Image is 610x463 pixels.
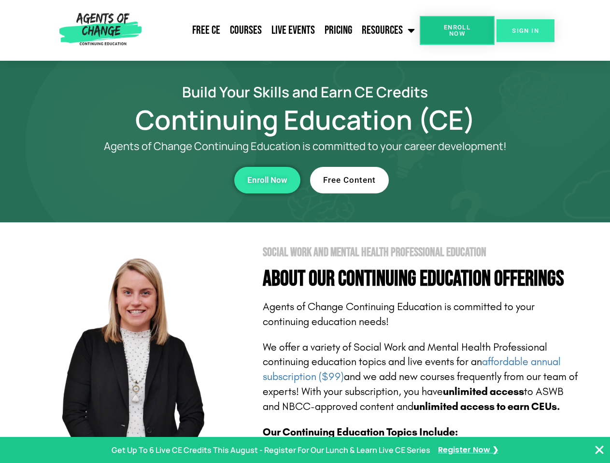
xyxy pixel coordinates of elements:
p: We offer a variety of Social Work and Mental Health Professional continuing education topics and ... [263,340,581,414]
span: SIGN IN [512,27,539,34]
b: unlimited access [443,385,524,398]
h1: Continuing Education (CE) [30,109,581,131]
span: Enroll Now [247,176,287,184]
p: Agents of Change Continuing Education is committed to your career development! [69,140,542,152]
h2: Social Work and Mental Health Professional Education [263,246,581,259]
span: Agents of Change Continuing Education is committed to your continuing education needs! [263,300,535,328]
a: Courses [225,18,267,42]
span: Free Content [323,176,376,184]
span: Enroll Now [435,24,479,37]
a: Free Content [310,167,389,193]
nav: Menu [145,18,420,42]
a: Live Events [267,18,320,42]
a: Resources [357,18,420,42]
a: SIGN IN [497,19,554,42]
b: Our Continuing Education Topics Include: [263,426,458,438]
a: Enroll Now [420,16,495,45]
a: Free CE [187,18,225,42]
h2: Build Your Skills and Earn CE Credits [30,85,581,99]
p: Get Up To 6 Live CE Credits This August - Register For Our Lunch & Learn Live CE Series [112,443,430,457]
a: Enroll Now [234,167,300,193]
h4: About Our Continuing Education Offerings [263,268,581,290]
a: Pricing [320,18,357,42]
a: Register Now ❯ [438,443,498,457]
b: unlimited access to earn CEUs. [413,400,560,413]
button: Close Banner [594,444,605,456]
